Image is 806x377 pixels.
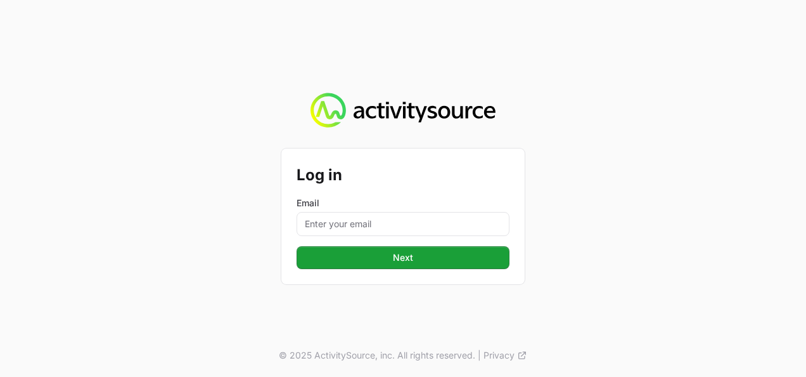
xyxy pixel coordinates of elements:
h2: Log in [297,164,509,187]
p: © 2025 ActivitySource, inc. All rights reserved. [279,349,475,362]
button: Next [297,246,509,269]
img: Activity Source [310,93,495,128]
input: Enter your email [297,212,509,236]
a: Privacy [483,349,527,362]
span: | [478,349,481,362]
label: Email [297,197,509,209]
span: Next [393,250,413,265]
